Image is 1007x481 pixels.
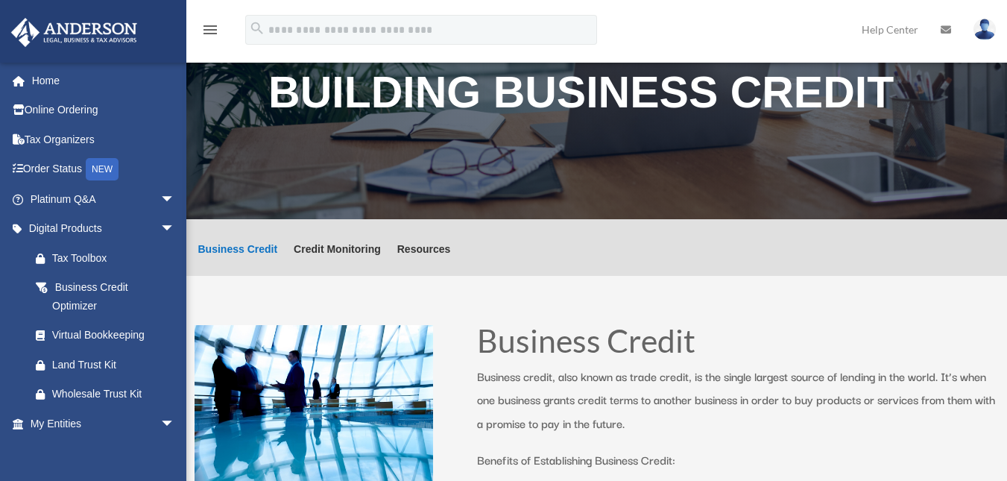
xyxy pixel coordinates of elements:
a: Tax Organizers [10,125,198,154]
p: Benefits of Establishing Business Credit: [477,448,999,472]
a: Credit Monitoring [294,244,381,276]
h1: Building Business Credit [268,71,925,122]
a: Tax Toolbox [21,243,198,273]
div: NEW [86,158,119,180]
span: arrow_drop_down [160,409,190,439]
a: Digital Productsarrow_drop_down [10,214,198,244]
div: Virtual Bookkeeping [52,326,179,345]
a: Land Trust Kit [21,350,198,380]
div: Business Credit Optimizer [52,278,171,315]
a: Business Credit Optimizer [21,273,190,321]
img: Anderson Advisors Platinum Portal [7,18,142,47]
div: Wholesale Trust Kit [52,385,179,403]
span: arrow_drop_down [160,184,190,215]
a: Platinum Q&Aarrow_drop_down [10,184,198,214]
i: menu [201,21,219,39]
h1: Business Credit [477,325,999,365]
a: Order StatusNEW [10,154,198,185]
a: Virtual Bookkeeping [21,321,198,350]
div: Tax Toolbox [52,249,179,268]
div: Land Trust Kit [52,356,179,374]
a: Wholesale Trust Kit [21,380,198,409]
p: Business credit, also known as trade credit, is the single largest source of lending in the world... [477,365,999,449]
img: User Pic [973,19,996,40]
span: arrow_drop_down [160,214,190,245]
a: My Entitiesarrow_drop_down [10,409,198,438]
a: menu [201,26,219,39]
i: search [249,20,265,37]
a: Home [10,66,198,95]
a: Online Ordering [10,95,198,125]
a: Resources [397,244,451,276]
a: Business Credit [198,244,278,276]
